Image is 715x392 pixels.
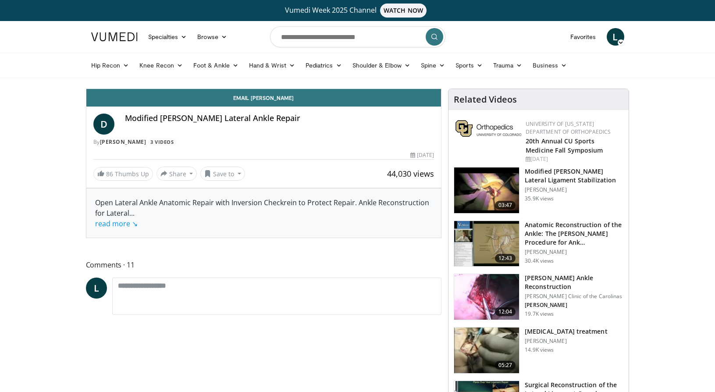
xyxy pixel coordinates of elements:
a: Specialties [143,28,192,46]
a: Vumedi Week 2025 ChannelWATCH NOW [92,4,623,18]
a: Spine [416,57,450,74]
a: Knee Recon [134,57,188,74]
a: [PERSON_NAME] [100,138,146,146]
a: Trauma [488,57,528,74]
div: [DATE] [410,151,434,159]
h4: Related Videos [454,94,517,105]
button: Save to [200,167,245,181]
a: Sports [450,57,488,74]
p: 35.9K views [525,195,554,202]
img: feAgcbrvkPN5ynqH4xMDoxOjA4MTsiGN_1.150x105_q85_crop-smart_upscale.jpg [454,274,519,320]
img: 355603a8-37da-49b6-856f-e00d7e9307d3.png.150x105_q85_autocrop_double_scale_upscale_version-0.2.png [455,120,521,137]
p: [PERSON_NAME] [525,338,607,345]
a: read more ↘ [95,219,138,228]
div: [DATE] [526,155,622,163]
a: L [607,28,624,46]
p: 14.9K views [525,346,554,353]
button: Share [157,167,197,181]
a: Pediatrics [300,57,347,74]
a: Hand & Wrist [244,57,300,74]
div: Open Lateral Ankle Anatomic Repair with Inversion Checkrein to Protect Repair. Ankle Reconstructi... [95,197,433,229]
p: 19.7K views [525,310,554,317]
p: [PERSON_NAME] [525,302,623,309]
h4: Modified [PERSON_NAME] Lateral Ankle Repair [125,114,434,123]
h3: Modified [PERSON_NAME] Lateral Ligament Stabilization [525,167,623,185]
a: Favorites [565,28,601,46]
span: 12:43 [495,254,516,263]
a: 12:04 [PERSON_NAME] Ankle Reconstruction [PERSON_NAME] Clinic of the Carolinas [PERSON_NAME] 19.7... [454,274,623,320]
a: Shoulder & Elbow [347,57,416,74]
a: Browse [192,28,232,46]
span: WATCH NOW [380,4,427,18]
a: Foot & Ankle [188,57,244,74]
a: Business [527,57,572,74]
p: [PERSON_NAME] Clinic of the Carolinas [525,293,623,300]
a: 20th Annual CU Sports Medicine Fall Symposium [526,137,603,154]
img: VuMedi Logo [91,32,138,41]
h3: [PERSON_NAME] Ankle Reconstruction [525,274,623,291]
p: 30.4K views [525,257,554,264]
img: 279206_0002_1.png.150x105_q85_crop-smart_upscale.jpg [454,221,519,267]
span: 05:27 [495,361,516,370]
p: [PERSON_NAME] [525,249,623,256]
a: 03:47 Modified [PERSON_NAME] Lateral Ligament Stabilization [PERSON_NAME] 35.9K views [454,167,623,214]
a: L [86,278,107,299]
img: Picture_9_13_2.png.150x105_q85_crop-smart_upscale.jpg [454,167,519,213]
a: University of [US_STATE] Department of Orthopaedics [526,120,611,135]
a: 86 Thumbs Up [93,167,153,181]
span: 12:04 [495,307,516,316]
div: By [93,138,434,146]
h3: Anatomic Reconstruction of the Ankle: The [PERSON_NAME] Procedure for Ank… [525,221,623,247]
img: gobbi_1_3.png.150x105_q85_crop-smart_upscale.jpg [454,328,519,373]
a: Hip Recon [86,57,135,74]
span: 44,030 views [387,168,434,179]
a: 12:43 Anatomic Reconstruction of the Ankle: The [PERSON_NAME] Procedure for Ank… [PERSON_NAME] 30... [454,221,623,267]
p: [PERSON_NAME] [525,186,623,193]
span: Comments 11 [86,259,442,271]
a: 05:27 [MEDICAL_DATA] treatment [PERSON_NAME] 14.9K views [454,327,623,374]
a: 3 Videos [148,138,177,146]
span: 03:47 [495,201,516,210]
a: D [93,114,114,135]
a: Email [PERSON_NAME] [86,89,441,107]
input: Search topics, interventions [270,26,445,47]
span: 86 [106,170,113,178]
h3: [MEDICAL_DATA] treatment [525,327,607,336]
